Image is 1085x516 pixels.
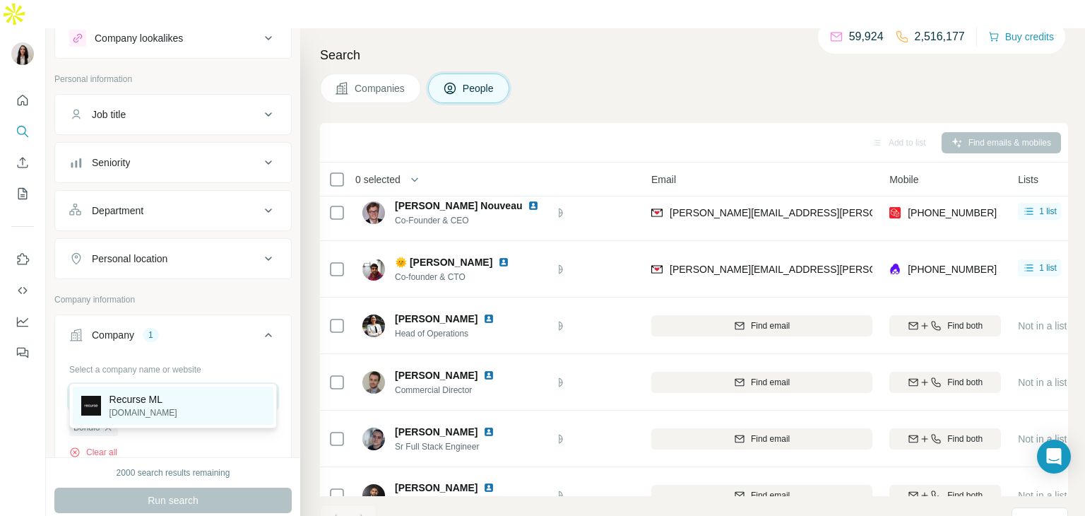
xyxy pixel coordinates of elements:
span: [PERSON_NAME] [395,425,478,439]
p: Personal information [54,73,292,86]
span: Head of Operations [395,327,511,340]
button: Department [55,194,291,228]
span: Commercial Director [395,384,511,397]
button: Buy credits [988,27,1054,47]
button: Company lookalikes [55,21,291,55]
button: Find both [889,428,1001,450]
span: Not in a list [1018,377,1067,388]
span: Co-Founder & CEO [395,214,550,227]
div: 1 [143,329,159,341]
button: Find both [889,485,1001,506]
img: LinkedIn logo [483,313,494,324]
span: Find email [751,319,790,332]
span: Find email [751,433,790,445]
p: 59,924 [849,28,884,45]
img: Recurse ML [81,396,101,416]
span: [PERSON_NAME] Nouveau [395,199,522,213]
p: Company information [54,293,292,306]
div: Job title [92,107,126,122]
img: LinkedIn logo [528,200,539,211]
button: Find email [651,315,872,336]
div: Select a company name or website [69,358,277,376]
span: [PHONE_NUMBER] [908,207,997,218]
span: 🌞 [PERSON_NAME] [395,255,492,269]
button: Find email [651,485,872,506]
span: [PERSON_NAME][EMAIL_ADDRESS][PERSON_NAME][DOMAIN_NAME] [670,264,1000,275]
span: 1 list [1039,205,1057,218]
button: Find email [651,428,872,450]
span: Mobile [889,172,918,187]
span: Find email [751,376,790,389]
img: Avatar [362,428,385,450]
img: LinkedIn logo [498,257,509,268]
img: Avatar [362,484,385,507]
button: Personal location [55,242,291,276]
span: [PERSON_NAME] [395,481,478,495]
img: Avatar [362,258,385,281]
button: Use Surfe on LinkedIn [11,247,34,272]
button: Seniority [55,146,291,180]
img: provider prospeo logo [889,206,901,220]
div: Seniority [92,156,130,170]
button: Find both [889,372,1001,393]
button: Job title [55,98,291,131]
button: Find both [889,315,1001,336]
button: Company1 [55,318,291,358]
img: Avatar [11,42,34,65]
button: Search [11,119,34,144]
div: 2000 search results remaining [117,467,230,479]
img: LinkedIn logo [483,426,494,438]
button: Clear all [69,446,117,459]
img: Avatar [362,371,385,394]
span: Sr Full Stack Engineer [395,440,511,453]
button: Find email [651,372,872,393]
button: My lists [11,181,34,206]
img: Avatar [362,201,385,224]
button: Dashboard [11,309,34,334]
img: Avatar [362,315,385,337]
div: Company [92,328,134,342]
span: [PERSON_NAME] [395,368,478,382]
span: Find both [947,489,983,502]
div: Company lookalikes [95,31,183,45]
button: Use Surfe API [11,278,34,303]
div: Personal location [92,252,167,266]
span: Companies [355,81,406,95]
span: Find both [947,433,983,445]
span: Co-founder & CTO [395,271,526,283]
span: Lists [1018,172,1038,187]
img: provider lusha logo [889,262,901,276]
span: Email [651,172,676,187]
span: People [463,81,495,95]
p: Recurse ML [109,392,177,406]
p: [DOMAIN_NAME] [109,406,177,419]
h4: Search [320,45,1068,65]
span: Not in a list [1018,490,1067,501]
button: Feedback [11,340,34,365]
img: provider findymail logo [651,206,663,220]
span: 1 list [1039,262,1057,274]
span: [PERSON_NAME] [395,312,478,326]
div: Department [92,204,143,218]
span: Not in a list [1018,433,1067,445]
span: Find both [947,319,983,332]
span: [PERSON_NAME][EMAIL_ADDRESS][PERSON_NAME][DOMAIN_NAME] [670,207,1000,218]
p: 2,516,177 [915,28,965,45]
button: Enrich CSV [11,150,34,175]
img: LinkedIn logo [483,482,494,493]
span: Not in a list [1018,320,1067,332]
span: [PHONE_NUMBER] [908,264,997,275]
span: 0 selected [355,172,401,187]
span: Find email [751,489,790,502]
img: provider findymail logo [651,262,663,276]
span: Find both [947,376,983,389]
div: Open Intercom Messenger [1037,440,1071,474]
img: LinkedIn logo [483,370,494,381]
button: Quick start [11,88,34,113]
